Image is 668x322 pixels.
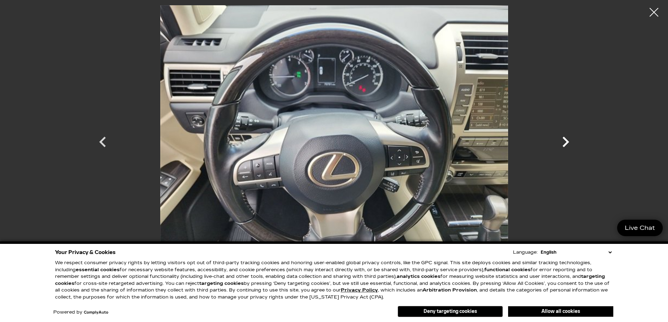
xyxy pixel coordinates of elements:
div: Language: [513,250,538,255]
strong: Arbitration Provision [423,287,477,293]
img: Used 2020 White Lexus GX 460 Premium image 13 [124,5,545,266]
p: We respect consumer privacy rights by letting visitors opt out of third-party tracking cookies an... [55,260,613,301]
span: Live Chat [621,224,659,232]
button: Allow all cookies [508,306,613,317]
span: Your Privacy & Cookies [55,247,116,257]
a: ComplyAuto [84,310,108,315]
strong: targeting cookies [55,274,605,286]
div: Powered by [53,310,108,315]
button: Deny targeting cookies [398,306,503,317]
strong: essential cookies [76,267,120,273]
select: Language Select [539,249,613,256]
strong: targeting cookies [199,281,244,286]
a: Live Chat [617,220,663,236]
strong: functional cookies [484,267,531,273]
div: Next [555,128,576,159]
u: Privacy Policy [341,287,378,293]
div: Previous [92,128,113,159]
strong: analytics cookies [397,274,440,279]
